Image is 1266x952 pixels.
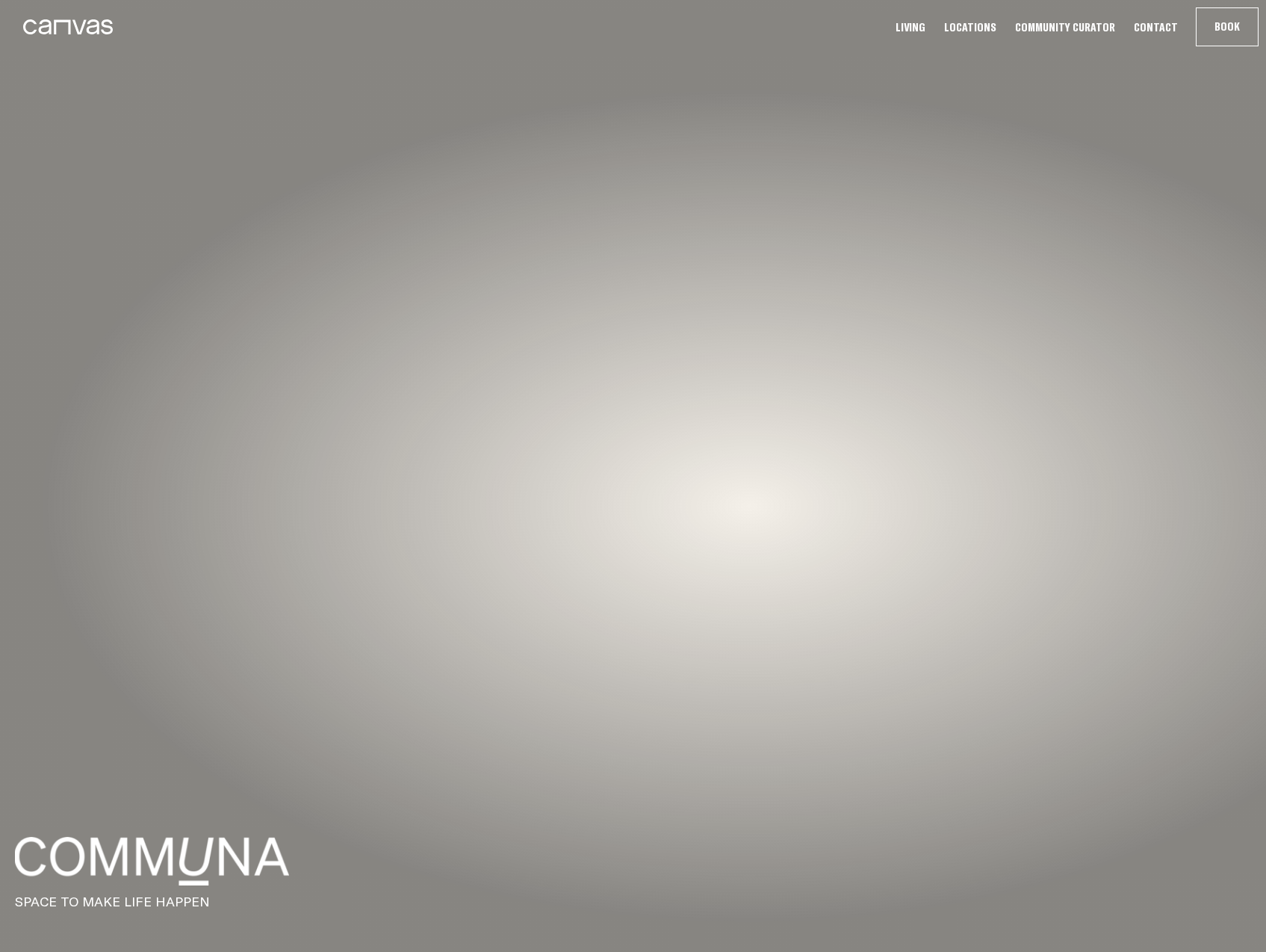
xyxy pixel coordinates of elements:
img: f04c9ce801152f45bcdbb394012f34b369c57f26-4501x793.png [15,837,289,885]
p: SPACE TO MAKE LIFE HAPPEN [15,893,1251,911]
a: Contact [1129,19,1182,35]
button: Book [1197,8,1258,46]
a: Locations [940,19,1001,35]
a: Living [891,19,930,35]
a: Community Curator [1011,19,1120,35]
